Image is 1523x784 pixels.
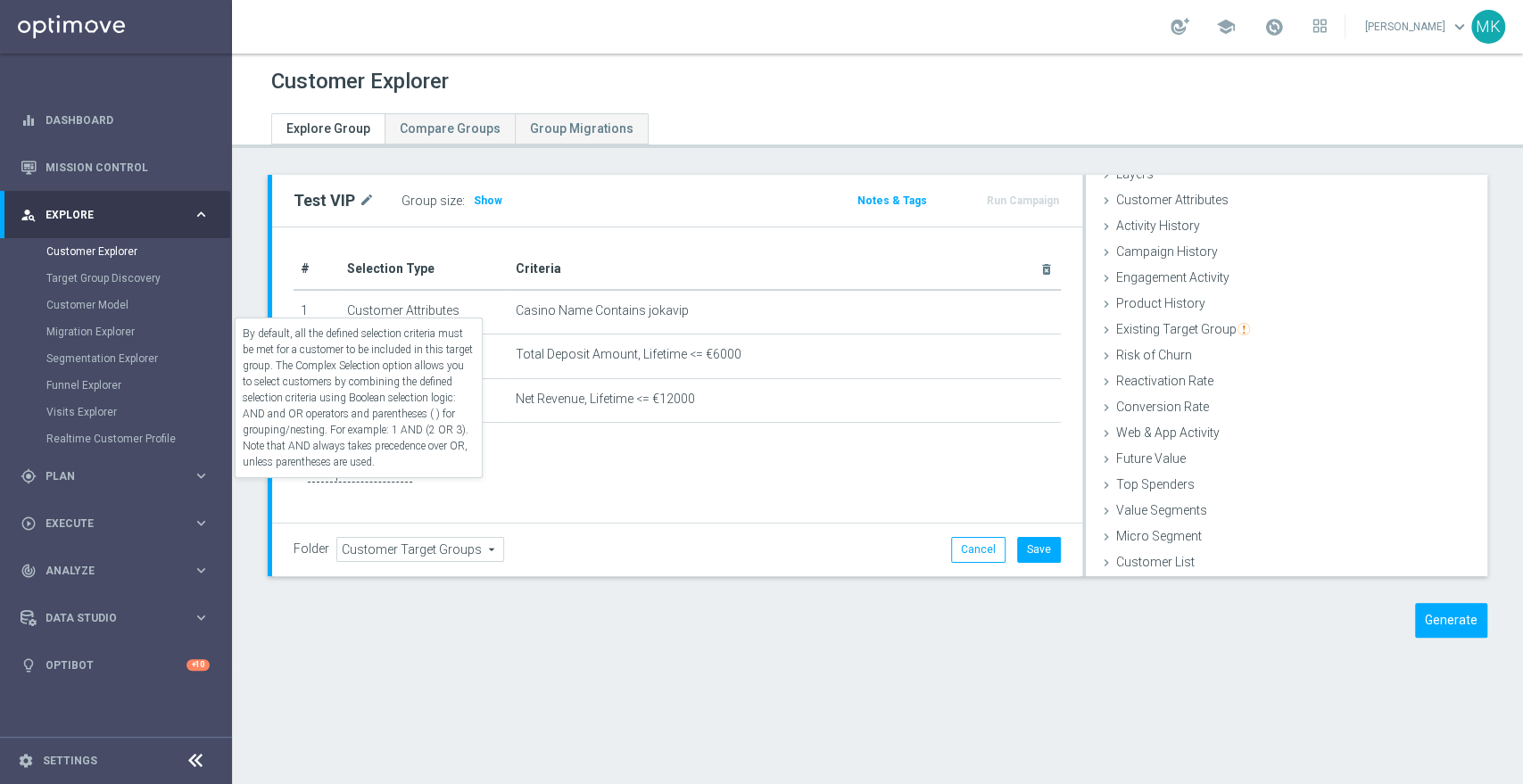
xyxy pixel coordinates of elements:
span: Risk of Churn [1116,348,1192,362]
label: : [462,194,465,209]
a: Segmentation Explorer [46,351,186,366]
span: Micro Segment [1116,529,1202,543]
button: Mission Control [20,161,211,175]
span: Group Migrations [530,121,633,136]
button: track_changes Analyze keyboard_arrow_right [20,564,211,578]
span: Show [474,194,502,207]
span: Product History [1116,296,1205,310]
span: Engagement Activity [1116,270,1229,285]
a: Dashboard [46,96,210,144]
td: Customer Attributes [340,290,509,334]
span: Execute [46,518,193,529]
span: Top Spenders [1116,477,1195,491]
span: Value Segments [1116,503,1207,517]
label: Group size [401,194,462,209]
a: Target Group Discovery [46,271,186,285]
h2: Test VIP [294,190,355,211]
span: Data Studio [46,613,193,623]
button: Cancel [951,537,1006,562]
div: MK [1471,10,1505,44]
span: Analyze [46,565,193,576]
a: Migration Explorer [46,325,186,339]
span: Explore [46,210,193,220]
i: keyboard_arrow_right [193,206,210,223]
span: Casino Name Contains jokavip [516,303,689,318]
div: +10 [186,659,210,671]
a: Customer Model [46,298,186,312]
a: Realtime Customer Profile [46,432,186,446]
span: Reactivation Rate [1116,374,1213,388]
i: delete_forever [1039,262,1054,276]
td: 3 [294,378,340,423]
span: Customer List [1116,555,1195,569]
i: equalizer [21,112,37,128]
button: equalizer Dashboard [20,113,211,128]
div: Analyze [21,563,193,579]
span: Compare Groups [400,121,501,136]
div: Funnel Explorer [46,372,230,399]
i: keyboard_arrow_right [193,467,210,484]
h1: Customer Explorer [271,69,449,95]
div: Explore [21,207,193,223]
span: Total Deposit Amount, Lifetime <= €6000 [516,347,741,362]
i: play_circle_outline [21,516,37,532]
div: Customer Explorer [46,238,230,265]
div: Execute [21,516,193,532]
span: Web & App Activity [1116,425,1220,440]
div: Plan [21,468,193,484]
div: Realtime Customer Profile [46,425,230,452]
span: Plan [46,471,193,482]
i: gps_fixed [21,468,37,484]
button: person_search Explore keyboard_arrow_right [20,208,211,222]
a: Mission Control [46,144,210,191]
td: Customer Attributes [340,378,509,423]
div: Target Group Discovery [46,265,230,292]
th: Selection Type [340,249,509,290]
button: Generate [1415,603,1487,638]
div: Optibot [21,641,210,689]
span: Activity History [1116,219,1200,233]
span: Criteria [516,261,561,276]
button: gps_fixed Plan keyboard_arrow_right [20,469,211,483]
button: Data Studio keyboard_arrow_right [20,611,211,625]
span: Conversion Rate [1116,400,1209,414]
th: # [294,249,340,290]
i: settings [18,753,34,769]
i: mode_edit [359,190,375,211]
span: keyboard_arrow_down [1450,17,1469,37]
a: [PERSON_NAME]keyboard_arrow_down [1363,13,1471,40]
span: Layers [1116,167,1154,181]
a: Funnel Explorer [46,378,186,392]
div: Migration Explorer [46,318,230,345]
a: Settings [43,755,97,766]
button: play_circle_outline Execute keyboard_arrow_right [20,516,211,531]
button: lightbulb Optibot +10 [20,658,211,673]
button: Notes & Tags [856,191,929,210]
i: keyboard_arrow_right [193,562,210,579]
i: keyboard_arrow_right [193,515,210,532]
div: Dashboard [21,96,210,144]
button: Save [1017,537,1061,562]
i: lightbulb [21,657,37,673]
a: Customer Explorer [46,244,186,259]
td: 1 [294,290,340,334]
span: Explore Group [286,121,370,136]
a: Optibot [46,641,186,689]
span: Customer Attributes [1116,193,1229,207]
label: Folder [294,541,329,557]
span: Campaign History [1116,244,1218,259]
span: Existing Target Group [1116,322,1250,336]
div: Customer Model [46,292,230,318]
i: keyboard_arrow_right [193,609,210,626]
a: Visits Explorer [46,405,186,419]
div: Visits Explorer [46,399,230,425]
td: Customer Attributes [340,334,509,379]
ul: Tabs [271,113,649,144]
span: school [1216,17,1236,37]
